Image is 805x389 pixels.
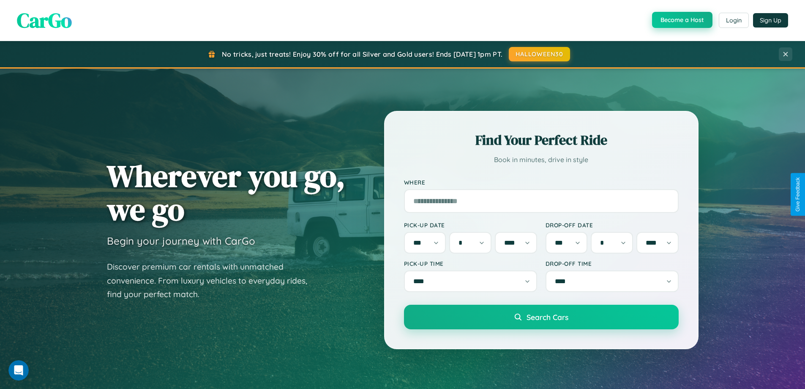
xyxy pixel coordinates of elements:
button: Search Cars [404,305,679,329]
button: Login [719,13,749,28]
h2: Find Your Perfect Ride [404,131,679,149]
label: Pick-up Time [404,260,537,267]
button: Become a Host [652,12,712,28]
div: Give Feedback [795,177,801,212]
p: Book in minutes, drive in style [404,154,679,166]
label: Where [404,179,679,186]
button: Sign Up [753,13,788,28]
p: Discover premium car rentals with unmatched convenience. From luxury vehicles to everyday rides, ... [107,260,318,301]
iframe: Intercom live chat [8,360,29,381]
span: No tricks, just treats! Enjoy 30% off for all Silver and Gold users! Ends [DATE] 1pm PT. [222,50,502,58]
button: HALLOWEEN30 [509,47,570,61]
label: Pick-up Date [404,221,537,229]
h3: Begin your journey with CarGo [107,235,255,247]
label: Drop-off Date [546,221,679,229]
label: Drop-off Time [546,260,679,267]
span: CarGo [17,6,72,34]
h1: Wherever you go, we go [107,159,345,226]
span: Search Cars [527,312,568,322]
